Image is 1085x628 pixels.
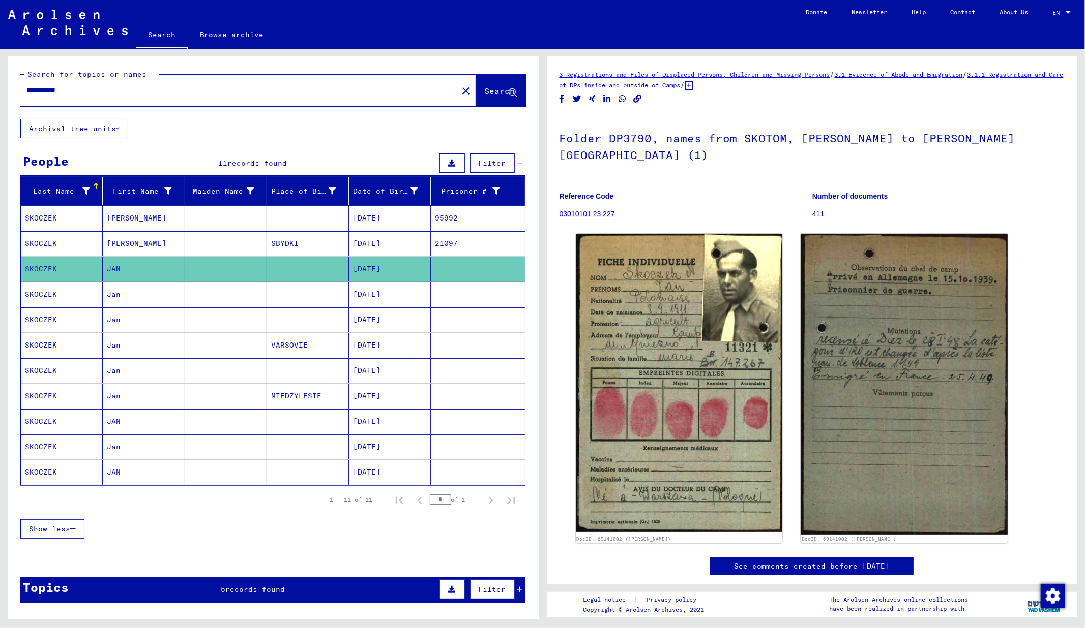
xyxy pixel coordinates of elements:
[227,159,287,168] span: records found
[103,177,185,205] mat-header-cell: First Name
[21,231,103,256] mat-cell: SKOCZEK
[103,409,185,434] mat-cell: JAN
[560,115,1065,176] h1: Folder DP3790, names from SKOTOM, [PERSON_NAME] to [PERSON_NAME][GEOGRAPHIC_DATA] (1)
[460,85,472,97] mat-icon: close
[435,183,512,199] div: Prisoner #
[267,231,349,256] mat-cell: SBYDKI
[1041,584,1065,608] img: Change consent
[20,519,84,539] button: Show less
[638,594,709,605] a: Privacy policy
[349,231,431,256] mat-cell: [DATE]
[481,490,501,510] button: Next page
[802,536,896,542] a: DocID: 69141002 ([PERSON_NAME])
[560,192,614,200] b: Reference Code
[479,159,506,168] span: Filter
[1025,591,1064,617] img: yv_logo.png
[431,231,524,256] mat-cell: 21097
[812,192,888,200] b: Number of documents
[485,86,515,96] span: Search
[103,384,185,409] mat-cell: Jan
[353,186,418,197] div: Date of Birth
[21,282,103,307] mat-cell: SKOCZEK
[349,206,431,231] mat-cell: [DATE]
[830,70,835,79] span: /
[470,580,515,599] button: Filter
[353,183,430,199] div: Date of Birth
[103,307,185,332] mat-cell: Jan
[8,10,128,35] img: Arolsen_neg.svg
[218,159,227,168] span: 11
[267,177,349,205] mat-header-cell: Place of Birth
[107,186,171,197] div: First Name
[188,22,276,47] a: Browse archive
[587,92,598,105] button: Share on Xing
[431,177,524,205] mat-header-cell: Prisoner #
[136,22,188,49] a: Search
[560,71,830,78] a: 3 Registrations and Files of Displaced Persons, Children and Missing Persons
[349,177,431,205] mat-header-cell: Date of Birth
[189,186,254,197] div: Maiden Name
[349,307,431,332] mat-cell: [DATE]
[456,80,476,101] button: Clear
[103,257,185,281] mat-cell: JAN
[617,92,628,105] button: Share on WhatsApp
[349,358,431,383] mat-cell: [DATE]
[185,177,267,205] mat-header-cell: Maiden Name
[583,594,709,605] div: |
[435,186,500,197] div: Prisoner #
[829,604,968,613] p: have been realized in partnership with
[23,152,69,170] div: People
[25,183,102,199] div: Last Name
[470,153,515,173] button: Filter
[271,183,348,199] div: Place of Birth
[29,524,70,533] span: Show less
[576,536,671,542] a: DocID: 69141002 ([PERSON_NAME])
[556,92,567,105] button: Share on Facebook
[576,234,783,532] img: 001.jpg
[349,333,431,358] mat-cell: [DATE]
[221,585,225,594] span: 5
[602,92,612,105] button: Share on LinkedIn
[21,460,103,485] mat-cell: SKOCZEK
[583,605,709,614] p: Copyright © Arolsen Archives, 2021
[583,594,634,605] a: Legal notice
[330,495,373,505] div: 1 – 11 of 11
[21,434,103,459] mat-cell: SKOCZEK
[21,333,103,358] mat-cell: SKOCZEK
[21,257,103,281] mat-cell: SKOCZEK
[409,490,430,510] button: Previous page
[267,333,349,358] mat-cell: VARSOVIE
[632,92,643,105] button: Copy link
[835,71,963,78] a: 3.1 Evidence of Abode and Emigration
[21,384,103,409] mat-cell: SKOCZEK
[103,358,185,383] mat-cell: Jan
[349,257,431,281] mat-cell: [DATE]
[225,585,285,594] span: records found
[103,206,185,231] mat-cell: [PERSON_NAME]
[479,585,506,594] span: Filter
[21,177,103,205] mat-header-cell: Last Name
[103,231,185,256] mat-cell: [PERSON_NAME]
[189,183,267,199] div: Maiden Name
[267,384,349,409] mat-cell: MIEDZYLESIE
[963,70,967,79] span: /
[349,282,431,307] mat-cell: [DATE]
[349,384,431,409] mat-cell: [DATE]
[430,495,481,505] div: of 1
[103,282,185,307] mat-cell: Jan
[431,206,524,231] mat-cell: 95992
[349,434,431,459] mat-cell: [DATE]
[23,578,69,596] div: Topics
[501,490,521,510] button: Last page
[21,206,103,231] mat-cell: SKOCZEK
[107,183,184,199] div: First Name
[20,119,128,138] button: Archival tree units
[812,209,1065,219] p: 411
[734,561,890,572] a: See comments created before [DATE]
[21,409,103,434] mat-cell: SKOCZEK
[389,490,409,510] button: First page
[25,186,90,197] div: Last Name
[349,409,431,434] mat-cell: [DATE]
[27,70,146,79] mat-label: Search for topics or names
[572,92,582,105] button: Share on Twitter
